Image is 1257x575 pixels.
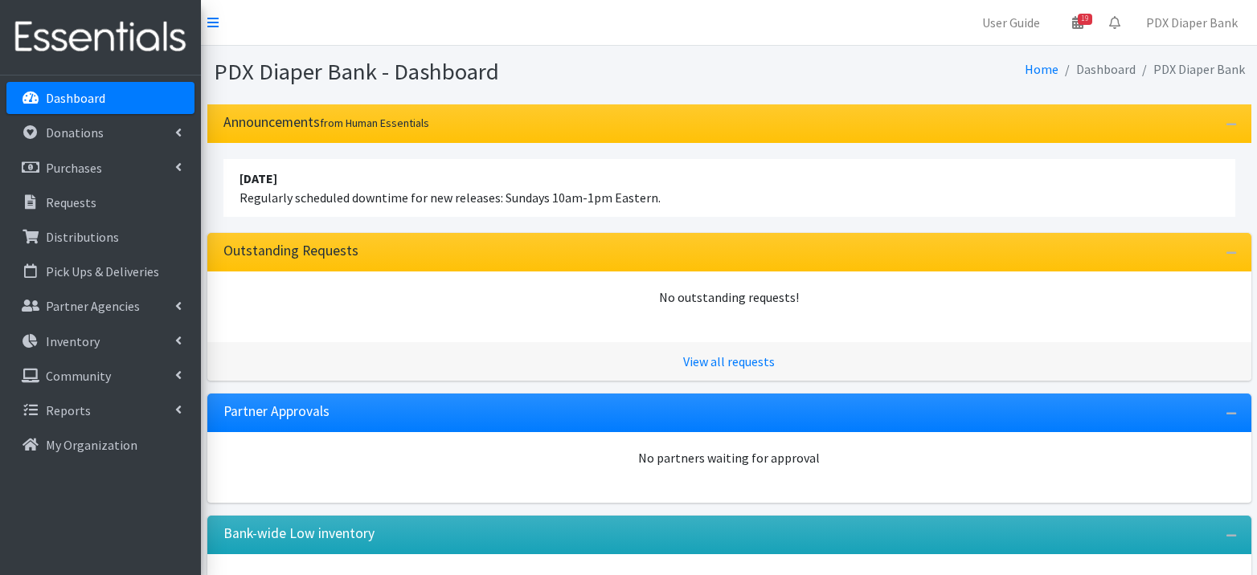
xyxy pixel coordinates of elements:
[6,221,194,253] a: Distributions
[46,229,119,245] p: Distributions
[46,402,91,418] p: Reports
[320,116,429,130] small: from Human Essentials
[214,58,723,86] h1: PDX Diaper Bank - Dashboard
[46,333,100,349] p: Inventory
[1058,58,1136,81] li: Dashboard
[223,287,1235,307] div: No outstanding requests!
[6,360,194,392] a: Community
[223,243,358,259] h3: Outstanding Requests
[223,114,429,131] h3: Announcements
[46,368,111,384] p: Community
[6,116,194,149] a: Donations
[46,124,104,141] p: Donations
[1059,6,1096,39] a: 19
[223,403,330,420] h3: Partner Approvals
[223,159,1235,217] li: Regularly scheduled downtime for new releases: Sundays 10am-1pm Eastern.
[1078,14,1092,25] span: 19
[1025,61,1058,77] a: Home
[46,298,140,314] p: Partner Agencies
[46,437,137,453] p: My Organization
[6,394,194,426] a: Reports
[6,255,194,287] a: Pick Ups & Deliveries
[969,6,1053,39] a: User Guide
[46,90,105,106] p: Dashboard
[6,325,194,357] a: Inventory
[46,194,96,210] p: Requests
[6,152,194,184] a: Purchases
[6,429,194,461] a: My Organization
[223,448,1235,467] div: No partners waiting for approval
[6,82,194,114] a: Dashboard
[46,160,102,176] p: Purchases
[6,10,194,64] img: HumanEssentials
[683,353,775,369] a: View all requests
[240,170,277,186] strong: [DATE]
[6,290,194,322] a: Partner Agencies
[1133,6,1251,39] a: PDX Diaper Bank
[46,263,159,279] p: Pick Ups & Deliveries
[1136,58,1245,81] li: PDX Diaper Bank
[6,186,194,218] a: Requests
[223,525,375,542] h3: Bank-wide Low inventory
